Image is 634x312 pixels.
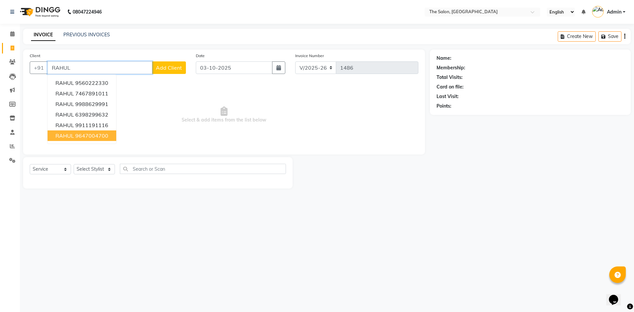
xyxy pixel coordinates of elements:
[55,132,74,139] span: RAHUL
[30,61,48,74] button: +91
[592,6,604,17] img: Admin
[437,55,451,62] div: Name:
[55,101,74,107] span: RAHUL
[196,53,205,59] label: Date
[30,53,40,59] label: Client
[55,80,74,86] span: RAHUL
[152,61,186,74] button: Add Client
[437,103,451,110] div: Points:
[558,31,596,42] button: Create New
[55,111,74,118] span: RAHUL
[63,32,110,38] a: PREVIOUS INVOICES
[437,84,464,90] div: Card on file:
[295,53,324,59] label: Invoice Number
[75,80,108,86] ngb-highlight: 9560222330
[607,9,621,16] span: Admin
[17,3,62,21] img: logo
[75,111,108,118] ngb-highlight: 6398299632
[598,31,621,42] button: Save
[437,93,459,100] div: Last Visit:
[30,82,418,148] span: Select & add items from the list below
[156,64,182,71] span: Add Client
[75,132,108,139] ngb-highlight: 9647004700
[437,74,463,81] div: Total Visits:
[606,286,627,305] iframe: chat widget
[437,64,465,71] div: Membership:
[73,3,102,21] b: 08047224946
[55,90,74,97] span: RAHUL
[75,101,108,107] ngb-highlight: 9988629991
[48,61,152,74] input: Search by Name/Mobile/Email/Code
[75,90,108,97] ngb-highlight: 7467891011
[75,122,108,128] ngb-highlight: 9911191116
[31,29,55,41] a: INVOICE
[55,122,74,128] span: RAHUL
[120,164,286,174] input: Search or Scan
